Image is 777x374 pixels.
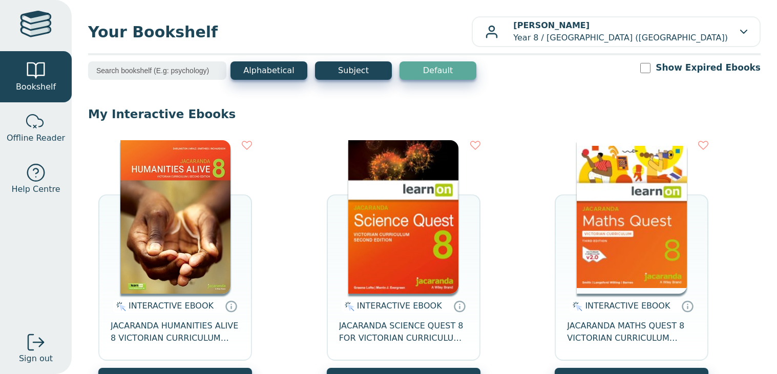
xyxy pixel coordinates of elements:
p: Year 8 / [GEOGRAPHIC_DATA] ([GEOGRAPHIC_DATA]) [513,19,728,44]
span: JACARANDA HUMANITIES ALIVE 8 VICTORIAN CURRICULUM LEARNON EBOOK 2E [111,320,240,344]
input: Search bookshelf (E.g: psychology) [88,61,226,80]
a: Interactive eBooks are accessed online via the publisher’s portal. They contain interactive resou... [453,300,466,312]
span: INTERACTIVE EBOOK [585,301,670,311]
img: interactive.svg [342,300,354,313]
button: Subject [315,61,392,80]
a: Interactive eBooks are accessed online via the publisher’s portal. They contain interactive resou... [681,300,694,312]
button: [PERSON_NAME]Year 8 / [GEOGRAPHIC_DATA] ([GEOGRAPHIC_DATA]) [472,16,761,47]
span: Help Centre [11,183,60,195]
span: Bookshelf [16,81,56,93]
img: interactive.svg [113,300,126,313]
b: [PERSON_NAME] [513,20,590,30]
img: bee2d5d4-7b91-e911-a97e-0272d098c78b.jpg [120,140,230,294]
label: Show Expired Ebooks [656,61,761,74]
img: fffb2005-5288-ea11-a992-0272d098c78b.png [348,140,458,294]
p: My Interactive Ebooks [88,106,761,122]
a: Interactive eBooks are accessed online via the publisher’s portal. They contain interactive resou... [225,300,237,312]
button: Default [400,61,476,80]
span: INTERACTIVE EBOOK [357,301,442,311]
span: INTERACTIVE EBOOK [129,301,214,311]
span: JACARANDA MATHS QUEST 8 VICTORIAN CURRICULUM LEARNON EBOOK 3E [567,320,696,344]
img: c004558a-e884-43ec-b87a-da9408141e80.jpg [577,140,687,294]
span: Offline Reader [7,132,65,144]
span: Sign out [19,353,53,365]
button: Alphabetical [230,61,307,80]
span: Your Bookshelf [88,20,472,43]
img: interactive.svg [570,300,582,313]
span: JACARANDA SCIENCE QUEST 8 FOR VICTORIAN CURRICULUM LEARNON 2E EBOOK [339,320,468,344]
